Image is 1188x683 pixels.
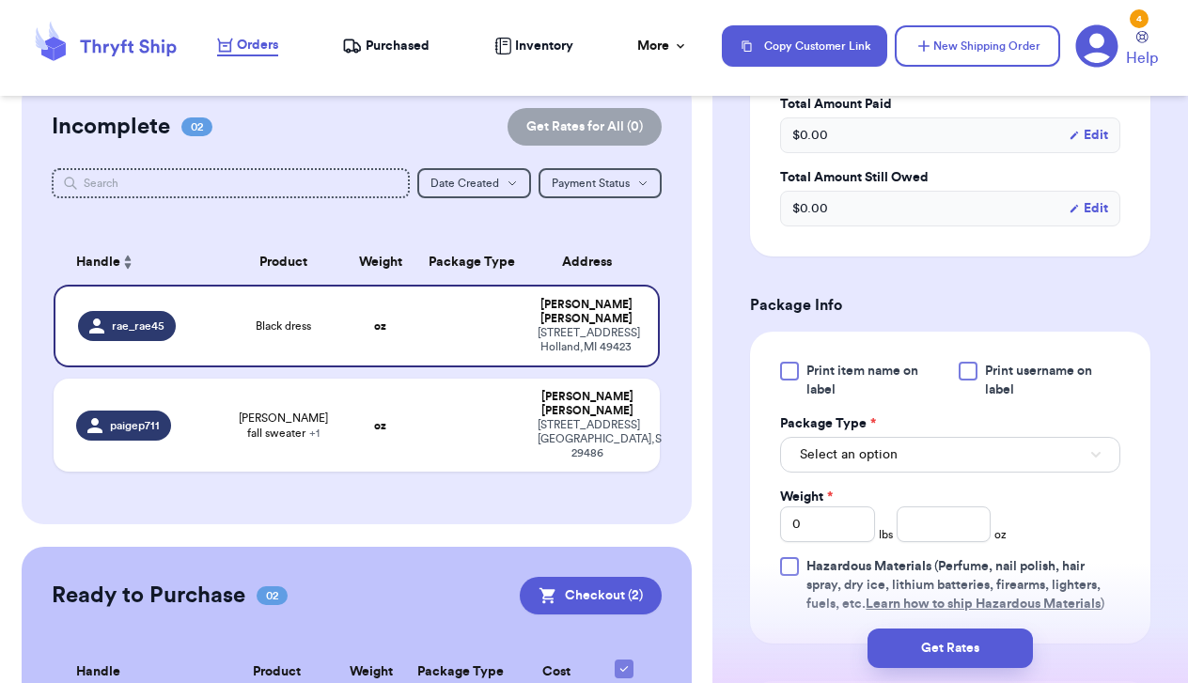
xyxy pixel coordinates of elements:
[526,240,660,285] th: Address
[52,581,245,611] h2: Ready to Purchase
[722,25,887,67] button: Copy Customer Link
[217,36,278,56] a: Orders
[539,168,662,198] button: Payment Status
[234,411,333,441] span: [PERSON_NAME] fall sweater
[806,560,1104,611] span: (Perfume, nail polish, hair spray, dry ice, lithium batteries, firearms, lighters, fuels, etc. )
[868,629,1033,668] button: Get Rates
[637,37,688,55] div: More
[344,240,416,285] th: Weight
[520,577,662,614] button: Checkout (2)
[985,362,1120,399] span: Print username on label
[257,586,288,605] span: 02
[792,126,828,145] span: $ 0.00
[994,527,1007,542] span: oz
[806,560,931,573] span: Hazardous Materials
[52,168,410,198] input: Search
[76,253,120,272] span: Handle
[181,117,212,136] span: 02
[309,427,320,439] span: + 1
[895,25,1060,67] button: New Shipping Order
[538,390,637,418] div: [PERSON_NAME] [PERSON_NAME]
[374,420,386,431] strong: oz
[508,108,662,146] button: Get Rates for All (0)
[780,414,876,433] label: Package Type
[515,37,573,55] span: Inventory
[76,662,120,682] span: Handle
[780,168,1120,187] label: Total Amount Still Owed
[417,168,531,198] button: Date Created
[110,418,160,433] span: paigep711
[342,37,430,55] a: Purchased
[52,112,170,142] h2: Incomplete
[417,240,526,285] th: Package Type
[223,240,344,285] th: Product
[112,318,164,334] span: rae_rae45
[366,37,430,55] span: Purchased
[1075,24,1118,68] a: 4
[552,178,630,189] span: Payment Status
[256,318,311,334] span: Black dress
[879,527,893,542] span: lbs
[1069,126,1108,145] button: Edit
[1130,9,1149,28] div: 4
[374,320,386,332] strong: oz
[792,199,828,218] span: $ 0.00
[237,36,278,54] span: Orders
[494,37,573,55] a: Inventory
[780,437,1120,473] button: Select an option
[866,598,1101,611] a: Learn how to ship Hazardous Materials
[538,418,637,460] div: [STREET_ADDRESS] [GEOGRAPHIC_DATA] , SC 29486
[538,298,635,326] div: [PERSON_NAME] [PERSON_NAME]
[750,294,1150,317] h3: Package Info
[120,251,135,273] button: Sort ascending
[1126,31,1158,70] a: Help
[1069,199,1108,218] button: Edit
[806,362,946,399] span: Print item name on label
[1126,47,1158,70] span: Help
[780,488,833,506] label: Weight
[780,95,1120,114] label: Total Amount Paid
[538,326,635,354] div: [STREET_ADDRESS] Holland , MI 49423
[800,445,898,464] span: Select an option
[430,178,499,189] span: Date Created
